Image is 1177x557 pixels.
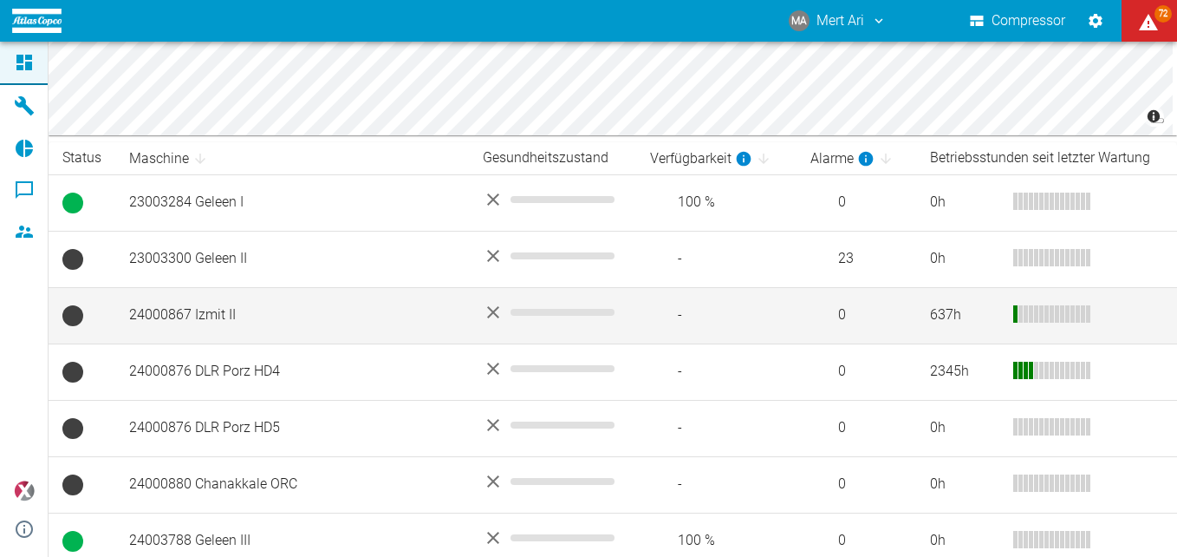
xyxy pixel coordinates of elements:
span: 0 [810,531,903,551]
span: 100 % [650,193,783,213]
div: 0 h [930,418,999,438]
div: No data [483,189,622,210]
div: 637 h [930,305,999,325]
span: Keine Daten [62,249,83,270]
span: 0 [810,305,903,325]
div: berechnet für die letzten 7 Tage [810,148,875,169]
div: No data [483,471,622,492]
td: 24000867 Izmit II [115,287,469,344]
th: Betriebsstunden seit letzter Wartung [916,142,1177,174]
span: 72 [1154,5,1172,23]
td: 24000876 DLR Porz HD4 [115,344,469,400]
div: 0 h [930,249,999,269]
span: 0 [810,418,903,438]
span: Maschine [129,148,211,169]
span: Keine Daten [62,362,83,383]
button: mert.ari@atlascopco.com [786,5,889,36]
div: MA [789,10,810,31]
div: No data [483,302,622,323]
img: logo [12,9,62,32]
div: 0 h [930,193,999,213]
div: No data [483,358,622,379]
div: 0 h [930,475,999,495]
div: berechnet für die letzten 7 Tage [650,148,752,169]
td: 23003300 Geleen II [115,231,469,287]
img: Xplore Logo [14,481,35,501]
td: 24000880 Chanakkale ORC [115,456,469,513]
div: No data [483,415,622,436]
div: No data [483,528,622,548]
span: 100 % [650,531,783,551]
span: Betrieb [62,531,83,552]
button: Einstellungen [1080,5,1111,36]
div: 0 h [930,531,999,551]
span: - [650,249,783,269]
span: Keine Daten [62,475,83,495]
span: - [650,362,783,382]
span: 0 [810,362,903,382]
span: 0 [810,193,903,213]
span: - [650,418,783,438]
span: Keine Daten [62,305,83,326]
th: Status [49,142,115,174]
th: Gesundheitszustand [469,142,636,174]
span: - [650,475,783,495]
td: 23003284 Geleen I [115,174,469,231]
span: Keine Daten [62,418,83,439]
div: No data [483,246,622,266]
span: 23 [810,249,903,269]
span: 0 [810,475,903,495]
div: 2345 h [930,362,999,382]
span: Betrieb [62,193,83,213]
span: - [650,305,783,325]
td: 24000876 DLR Porz HD5 [115,400,469,456]
button: Compressor [966,5,1070,36]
